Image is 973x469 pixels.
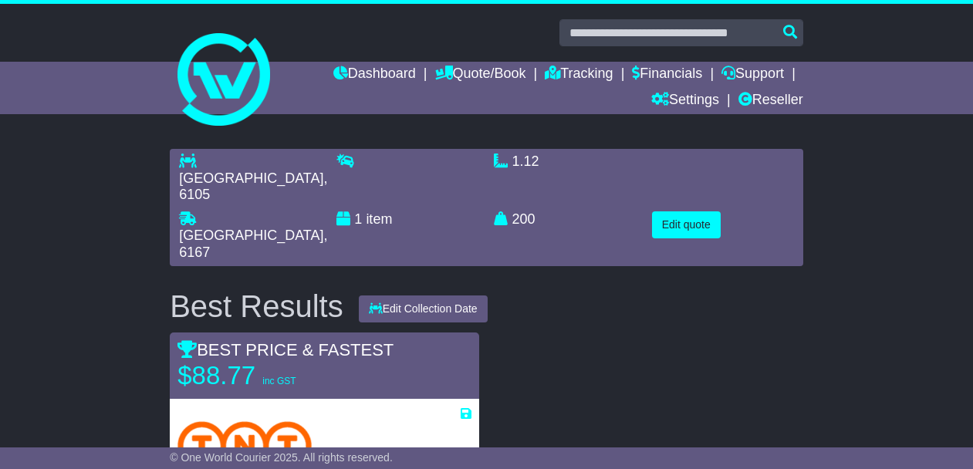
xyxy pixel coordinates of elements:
span: BEST PRICE & FASTEST [177,340,394,359]
span: © One World Courier 2025. All rights reserved. [170,451,393,464]
span: [GEOGRAPHIC_DATA] [179,228,323,243]
a: Dashboard [333,62,416,88]
a: Quote/Book [435,62,526,88]
span: , 6105 [179,170,327,203]
span: , 6167 [179,228,327,260]
a: Tracking [545,62,613,88]
span: [GEOGRAPHIC_DATA] [179,170,323,186]
div: Best Results [162,289,351,323]
a: Support [721,62,784,88]
span: 200 [512,211,535,227]
a: Reseller [738,88,803,114]
a: Settings [651,88,719,114]
button: Edit Collection Date [359,295,488,322]
span: 1 [354,211,362,227]
span: inc GST [262,376,296,386]
button: Edit quote [652,211,721,238]
p: $88.77 [177,360,370,391]
span: 1.12 [512,154,539,169]
span: item [366,211,392,227]
a: Financials [632,62,702,88]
